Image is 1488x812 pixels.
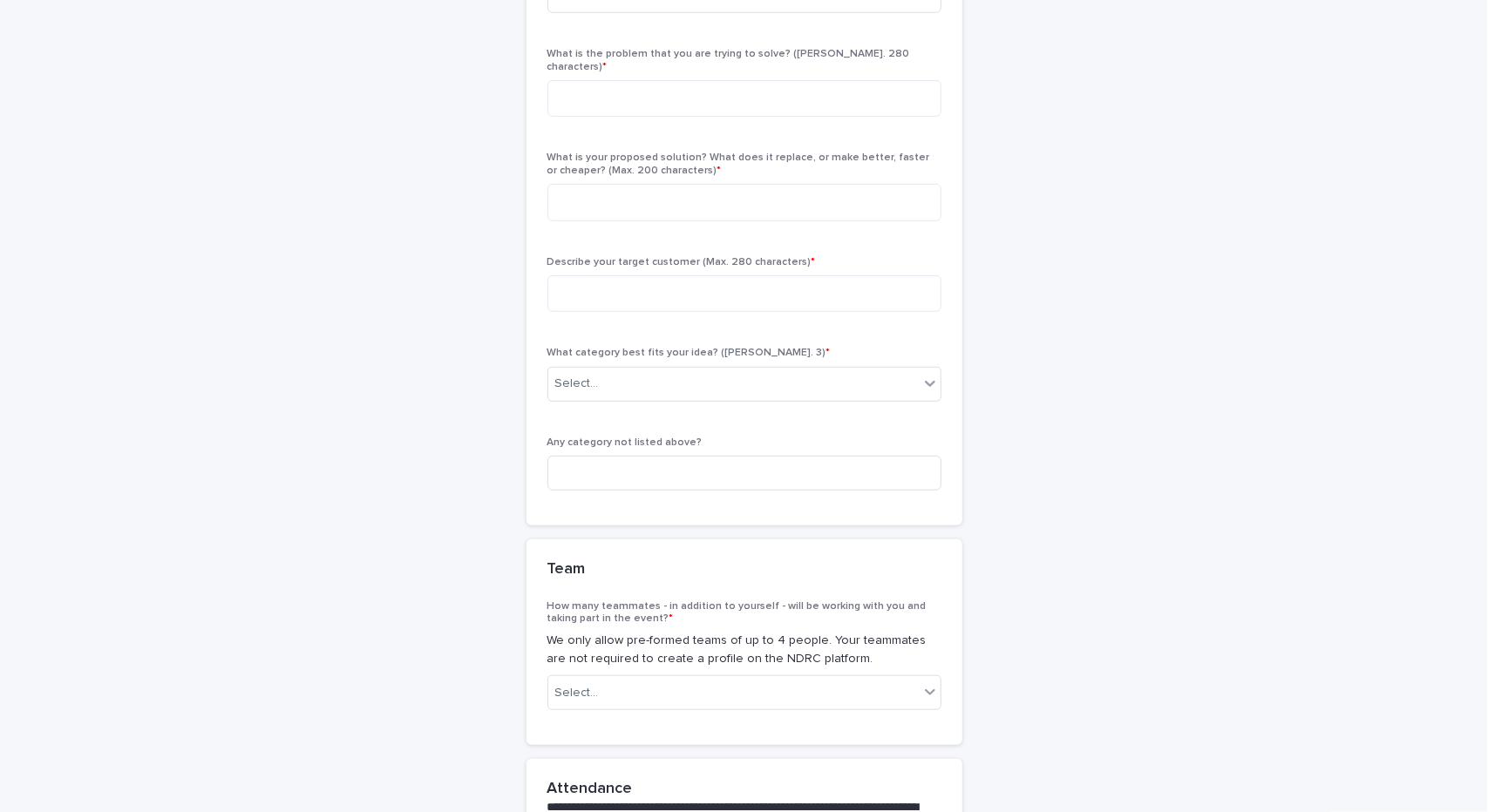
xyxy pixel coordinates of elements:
h2: Team [547,560,586,579]
span: What is the problem that you are trying to solve? ([PERSON_NAME]. 280 characters) [547,49,910,71]
span: What category best fits your idea? ([PERSON_NAME]. 3) [547,348,831,358]
div: Select... [555,684,599,702]
span: Any category not listed above? [547,437,703,448]
span: How many teammates - in addition to yourself - will be working with you and taking part in the ev... [547,601,927,624]
span: Describe your target customer (Max. 280 characters) [547,257,816,267]
span: What is your proposed solution? What does it replace, or make better, faster or cheaper? (Max. 20... [547,152,930,175]
div: Select... [555,375,599,393]
h2: Attendance [547,780,633,799]
p: We only allow pre-formed teams of up to 4 people. Your teammates are not required to create a pro... [547,632,941,668]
